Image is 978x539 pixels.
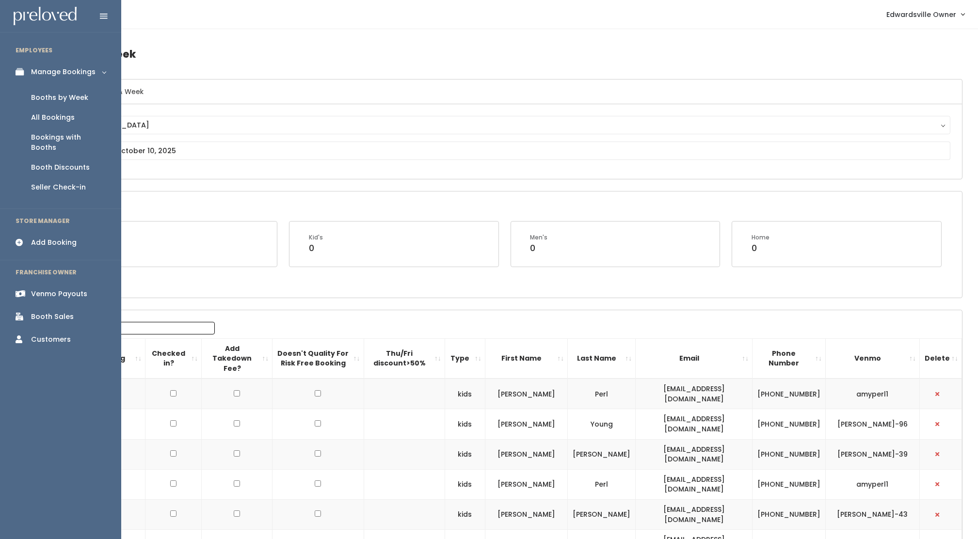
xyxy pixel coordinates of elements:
[568,409,636,439] td: Young
[485,469,568,499] td: [PERSON_NAME]
[636,409,753,439] td: [EMAIL_ADDRESS][DOMAIN_NAME]
[485,499,568,529] td: [PERSON_NAME]
[31,182,86,192] div: Seller Check-in
[825,469,919,499] td: amyperl1
[919,338,962,379] th: Delete: activate to sort column ascending
[31,312,74,322] div: Booth Sales
[568,379,636,409] td: Perl
[31,93,88,103] div: Booths by Week
[636,499,753,529] td: [EMAIL_ADDRESS][DOMAIN_NAME]
[485,439,568,469] td: [PERSON_NAME]
[568,338,636,379] th: Last Name: activate to sort column ascending
[530,233,548,242] div: Men's
[31,289,87,299] div: Venmo Payouts
[752,469,825,499] td: [PHONE_NUMBER]
[273,338,364,379] th: Doesn't Quality For Risk Free Booking : activate to sort column ascending
[568,439,636,469] td: [PERSON_NAME]
[825,338,919,379] th: Venmo: activate to sort column ascending
[485,379,568,409] td: [PERSON_NAME]
[56,322,215,334] label: Search:
[145,338,202,379] th: Checked in?: activate to sort column ascending
[31,112,75,123] div: All Bookings
[636,379,753,409] td: [EMAIL_ADDRESS][DOMAIN_NAME]
[825,379,919,409] td: amyperl1
[752,233,770,242] div: Home
[530,242,548,254] div: 0
[752,338,825,379] th: Phone Number: activate to sort column ascending
[752,439,825,469] td: [PHONE_NUMBER]
[49,41,962,67] h4: Booths by Week
[636,338,753,379] th: Email: activate to sort column ascending
[31,238,77,248] div: Add Booking
[445,469,485,499] td: kids
[568,469,636,499] td: Perl
[14,7,77,26] img: preloved logo
[445,338,485,379] th: Type: activate to sort column ascending
[752,499,825,529] td: [PHONE_NUMBER]
[202,338,273,379] th: Add Takedown Fee?: activate to sort column ascending
[91,322,215,334] input: Search:
[309,233,323,242] div: Kid's
[309,242,323,254] div: 0
[636,439,753,469] td: [EMAIL_ADDRESS][DOMAIN_NAME]
[568,499,636,529] td: [PERSON_NAME]
[825,439,919,469] td: [PERSON_NAME]-39
[877,4,974,25] a: Edwardsville Owner
[752,242,770,254] div: 0
[752,409,825,439] td: [PHONE_NUMBER]
[31,132,106,153] div: Bookings with Booths
[445,409,485,439] td: kids
[71,120,941,130] div: [GEOGRAPHIC_DATA]
[31,67,96,77] div: Manage Bookings
[485,338,568,379] th: First Name: activate to sort column ascending
[50,79,962,104] h6: Select Location & Week
[445,379,485,409] td: kids
[752,379,825,409] td: [PHONE_NUMBER]
[485,409,568,439] td: [PERSON_NAME]
[825,409,919,439] td: [PERSON_NAME]-96
[62,116,950,134] button: [GEOGRAPHIC_DATA]
[445,439,485,469] td: kids
[31,334,71,345] div: Customers
[62,142,950,160] input: October 4 - October 10, 2025
[825,499,919,529] td: [PERSON_NAME]-43
[636,469,753,499] td: [EMAIL_ADDRESS][DOMAIN_NAME]
[445,499,485,529] td: kids
[364,338,445,379] th: Thu/Fri discount&gt;50%: activate to sort column ascending
[31,162,90,173] div: Booth Discounts
[886,9,956,20] span: Edwardsville Owner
